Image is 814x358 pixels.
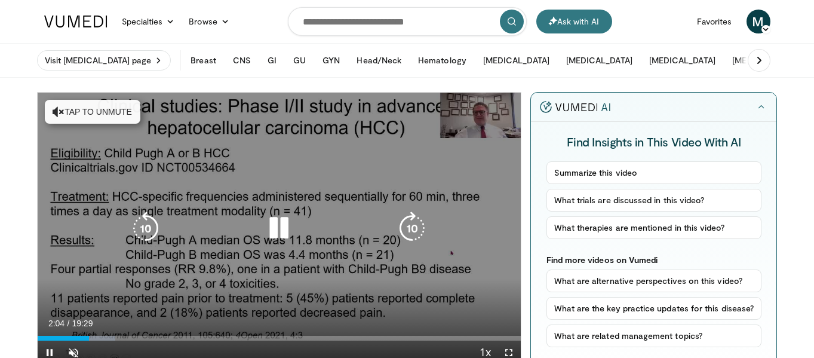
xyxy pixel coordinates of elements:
img: vumedi-ai-logo.v2.svg [540,101,610,113]
button: Head/Neck [349,48,408,72]
button: What trials are discussed in this video? [546,189,762,212]
button: GYN [315,48,347,72]
button: [MEDICAL_DATA] [476,48,557,72]
h4: Find Insights in This Video With AI [546,134,762,149]
a: M [747,10,770,33]
button: CNS [226,48,258,72]
span: 2:04 [48,319,64,328]
button: [MEDICAL_DATA] [725,48,806,72]
p: Find more videos on Vumedi [546,255,762,265]
a: Browse [182,10,236,33]
button: Ask with AI [536,10,612,33]
div: Progress Bar [38,336,521,341]
span: 19:29 [72,319,93,328]
span: / [67,319,70,328]
button: What are alternative perspectives on this video? [546,270,762,292]
button: [MEDICAL_DATA] [559,48,640,72]
button: Summarize this video [546,161,762,184]
input: Search topics, interventions [288,7,527,36]
button: Hematology [411,48,474,72]
button: What are related management topics? [546,325,762,347]
button: Tap to unmute [45,100,140,124]
button: GU [286,48,313,72]
button: What are the key practice updates for this disease? [546,297,762,320]
button: [MEDICAL_DATA] [642,48,723,72]
img: VuMedi Logo [44,16,107,27]
a: Specialties [115,10,182,33]
a: Favorites [690,10,739,33]
button: Breast [183,48,223,72]
button: GI [260,48,284,72]
button: What therapies are mentioned in this video? [546,216,762,239]
a: Visit [MEDICAL_DATA] page [37,50,171,71]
